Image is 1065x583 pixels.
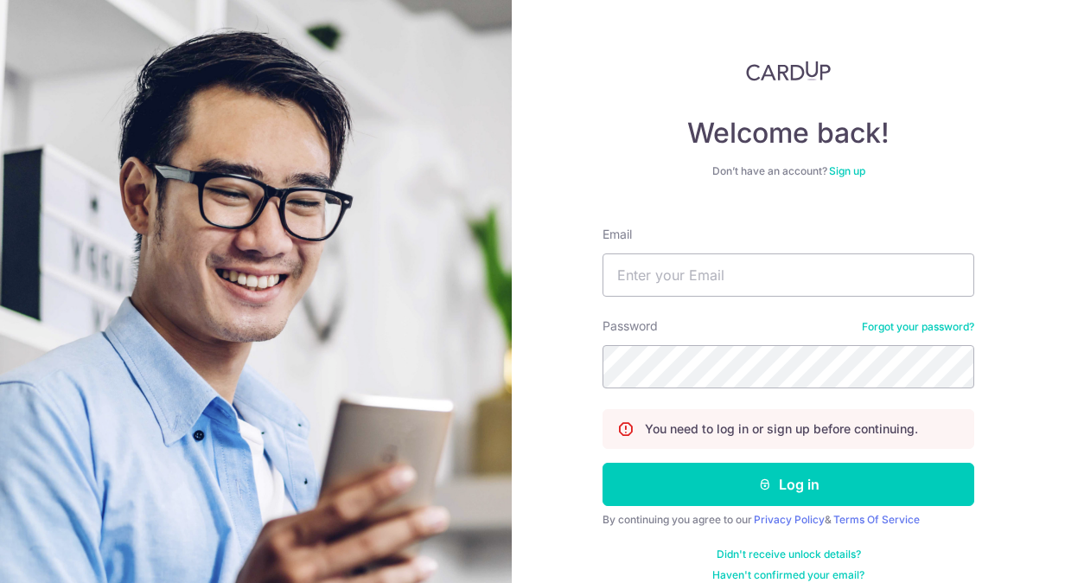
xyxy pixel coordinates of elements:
p: You need to log in or sign up before continuing. [645,420,918,438]
input: Enter your Email [603,253,974,297]
a: Forgot your password? [862,320,974,334]
a: Didn't receive unlock details? [717,548,861,561]
a: Terms Of Service [833,513,920,526]
a: Haven't confirmed your email? [712,568,864,582]
a: Sign up [829,164,865,177]
img: CardUp Logo [746,61,831,81]
label: Password [603,317,658,335]
h4: Welcome back! [603,116,974,151]
button: Log in [603,463,974,506]
label: Email [603,226,632,243]
div: Don’t have an account? [603,164,974,178]
div: By continuing you agree to our & [603,513,974,527]
a: Privacy Policy [754,513,825,526]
